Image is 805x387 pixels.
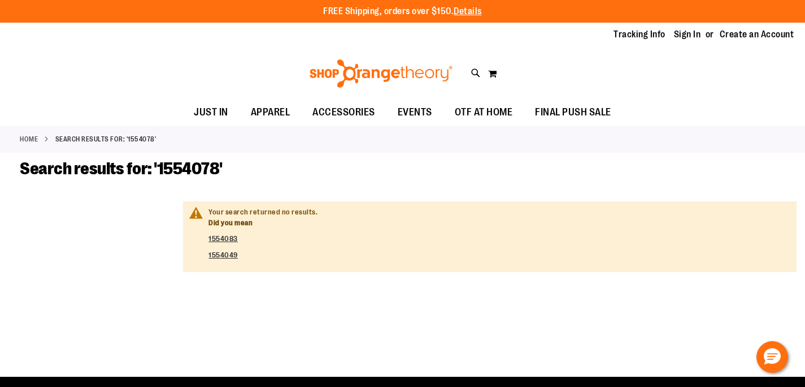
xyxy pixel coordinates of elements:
a: Details [454,6,482,16]
img: Shop Orangetheory [308,59,454,88]
a: APPAREL [240,100,302,126]
span: JUST IN [194,100,228,125]
span: FINAL PUSH SALE [535,100,611,125]
a: Sign In [674,28,701,41]
a: Tracking Info [613,28,665,41]
span: APPAREL [251,100,290,125]
span: ACCESSORIES [312,100,375,125]
p: FREE Shipping, orders over $150. [323,5,482,18]
a: Create an Account [720,28,794,41]
span: Search results for: '1554078' [20,159,223,178]
div: Your search returned no results. [208,207,788,260]
dt: Did you mean [208,218,788,229]
span: EVENTS [398,100,432,125]
a: OTF AT HOME [443,100,524,126]
a: 1554083 [208,234,238,243]
a: 1554049 [208,251,238,259]
span: OTF AT HOME [455,100,513,125]
a: ACCESSORIES [301,100,386,126]
a: Home [20,134,38,144]
strong: Search results for: '1554078' [55,134,156,144]
a: FINAL PUSH SALE [524,100,623,126]
a: JUST IN [182,100,240,126]
a: EVENTS [386,100,443,126]
button: Hello, have a question? Let’s chat. [756,341,788,373]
